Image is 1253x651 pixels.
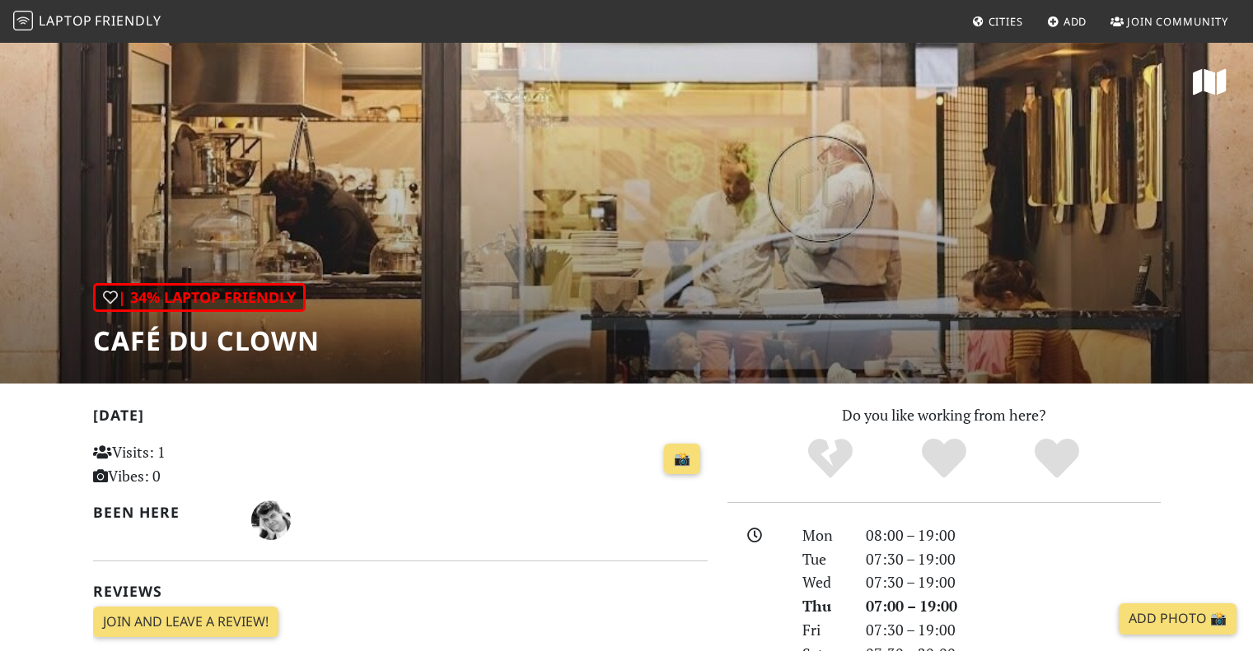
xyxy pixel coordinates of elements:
a: 📸 [664,444,700,475]
div: 07:00 – 19:00 [856,594,1171,618]
div: Tue [792,547,855,571]
h2: Reviews [93,583,708,600]
a: Add Photo 📸 [1119,603,1237,635]
p: Do you like working from here? [727,403,1161,427]
span: Laptop [39,12,92,30]
span: Friendly [95,12,161,30]
div: Wed [792,570,855,594]
img: 2406-vlad.jpg [251,500,291,540]
span: Join Community [1127,14,1228,29]
img: LaptopFriendly [13,11,33,30]
span: Cities [989,14,1023,29]
h1: Café du Clown [93,325,320,356]
div: 08:00 – 19:00 [856,523,1171,547]
a: Add [1040,7,1094,36]
a: Cities [965,7,1030,36]
h2: [DATE] [93,407,708,430]
a: Join Community [1104,7,1235,36]
div: Yes [887,436,1001,481]
p: Visits: 1 Vibes: 0 [93,440,285,488]
span: Vlad Sitalo [251,509,291,528]
div: Mon [792,523,855,547]
a: LaptopFriendly LaptopFriendly [13,7,161,36]
div: No [774,436,887,481]
a: Join and leave a review! [93,607,278,638]
h2: Been here [93,504,232,521]
div: Thu [792,594,855,618]
div: 07:30 – 19:00 [856,547,1171,571]
div: | 34% Laptop Friendly [93,283,306,312]
div: 07:30 – 19:00 [856,618,1171,642]
div: Fri [792,618,855,642]
span: Add [1064,14,1087,29]
div: Definitely! [1000,436,1114,481]
div: 07:30 – 19:00 [856,570,1171,594]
